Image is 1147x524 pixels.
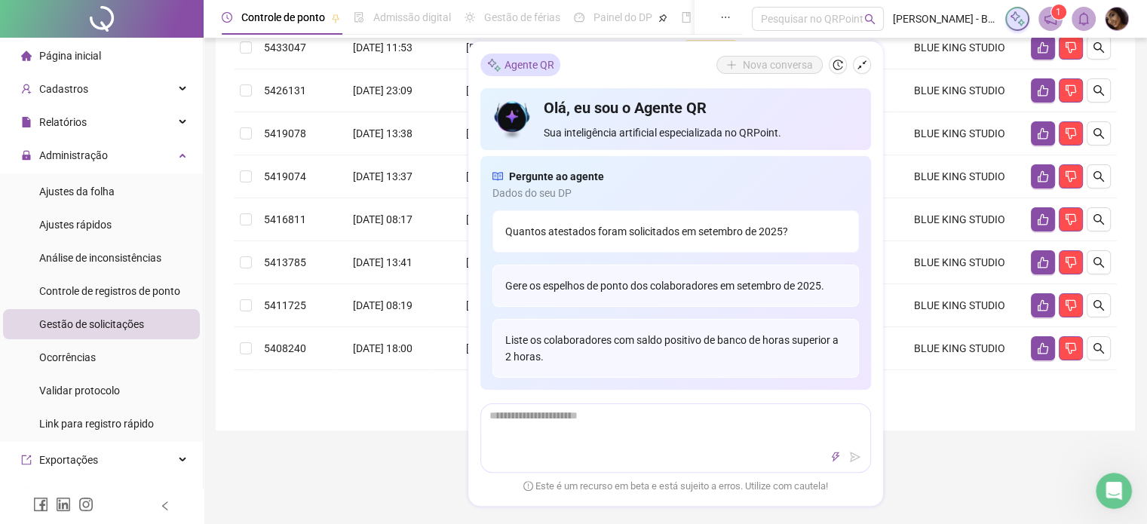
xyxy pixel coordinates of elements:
[833,60,843,70] span: history
[1093,342,1105,354] span: search
[39,252,161,264] span: Análise de inconsistências
[1093,299,1105,311] span: search
[544,97,858,118] h4: Olá, eu sou o Agente QR
[21,84,32,94] span: user-add
[466,256,497,268] span: [DATE]
[39,219,112,231] span: Ajustes rápidos
[353,41,412,54] span: [DATE] 11:53
[1096,473,1132,509] iframe: Intercom live chat
[39,385,120,397] span: Validar protocolo
[1065,299,1077,311] span: dislike
[593,11,652,23] span: Painel do DP
[1065,41,1077,54] span: dislike
[894,26,1025,69] td: BLUE KING STUDIO
[466,342,497,354] span: [DATE]
[33,497,48,512] span: facebook
[492,168,503,185] span: read
[39,487,95,499] span: Integrações
[486,57,501,72] img: sparkle-icon.fc2bf0ac1784a2077858766a79e2daf3.svg
[523,480,533,490] span: exclamation-circle
[1037,342,1049,354] span: like
[658,14,667,23] span: pushpin
[1093,213,1105,225] span: search
[1106,8,1128,30] img: 67109
[846,448,864,466] button: send
[39,50,101,62] span: Página inicial
[56,497,71,512] span: linkedin
[1093,256,1105,268] span: search
[681,12,692,23] span: book
[1037,84,1049,97] span: like
[39,454,98,466] span: Exportações
[21,455,32,465] span: export
[264,256,306,268] span: 5413785
[1065,84,1077,97] span: dislike
[353,84,412,97] span: [DATE] 23:09
[1051,5,1066,20] sup: 1
[857,60,867,70] span: shrink
[864,14,876,25] span: search
[354,12,364,23] span: file-done
[827,448,845,466] button: thunderbolt
[492,210,859,253] div: Quantos atestados foram solicitados em setembro de 2025?
[466,41,497,54] span: [DATE]
[373,11,451,23] span: Admissão digital
[21,150,32,161] span: lock
[39,83,88,95] span: Cadastros
[39,418,154,430] span: Link para registro rápido
[492,265,859,307] div: Gere os espelhos de ponto dos colaboradores em setembro de 2025.
[509,168,604,185] span: Pergunte ao agente
[264,127,306,139] span: 5419078
[720,12,731,23] span: ellipsis
[544,124,858,141] span: Sua inteligência artificial especializada no QRPoint.
[574,12,584,23] span: dashboard
[353,256,412,268] span: [DATE] 13:41
[1093,170,1105,182] span: search
[1093,127,1105,139] span: search
[1037,127,1049,139] span: like
[466,127,497,139] span: [DATE]
[353,170,412,182] span: [DATE] 13:37
[894,241,1025,284] td: BLUE KING STUDIO
[480,54,560,76] div: Agente QR
[39,185,115,198] span: Ajustes da folha
[264,213,306,225] span: 5416811
[1044,12,1057,26] span: notification
[353,342,412,354] span: [DATE] 18:00
[1009,11,1026,27] img: sparkle-icon.fc2bf0ac1784a2077858766a79e2daf3.svg
[1065,342,1077,354] span: dislike
[894,69,1025,112] td: BLUE KING STUDIO
[894,327,1025,370] td: BLUE KING STUDIO
[39,351,96,363] span: Ocorrências
[353,127,412,139] span: [DATE] 13:38
[492,319,859,378] div: Liste os colaboradores com saldo positivo de banco de horas superior a 2 horas.
[353,213,412,225] span: [DATE] 08:17
[894,112,1025,155] td: BLUE KING STUDIO
[39,116,87,128] span: Relatórios
[492,97,532,141] img: icon
[1077,12,1090,26] span: bell
[1065,213,1077,225] span: dislike
[264,41,306,54] span: 5433047
[21,117,32,127] span: file
[39,285,180,297] span: Controle de registros de ponto
[1037,41,1049,54] span: like
[39,149,108,161] span: Administração
[466,213,497,225] span: [DATE]
[465,12,475,23] span: sun
[466,84,497,97] span: [DATE]
[716,56,823,74] button: Nova conversa
[830,452,841,462] span: thunderbolt
[893,11,996,27] span: [PERSON_NAME] - BLUE KING STUDIO
[1037,213,1049,225] span: like
[241,11,325,23] span: Controle de ponto
[894,198,1025,241] td: BLUE KING STUDIO
[466,170,497,182] span: [DATE]
[264,84,306,97] span: 5426131
[264,170,306,182] span: 5419074
[264,299,306,311] span: 5411725
[39,318,144,330] span: Gestão de solicitações
[21,51,32,61] span: home
[1056,7,1061,17] span: 1
[1093,41,1105,54] span: search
